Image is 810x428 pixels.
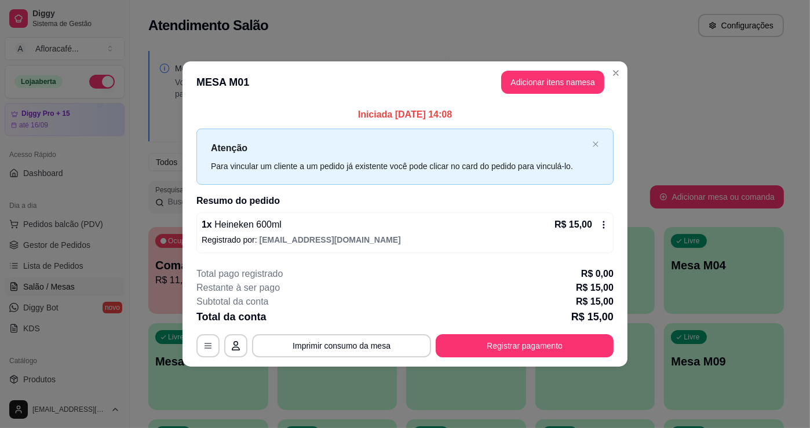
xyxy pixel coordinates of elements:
p: R$ 0,00 [581,267,614,281]
p: Atenção [211,141,588,155]
p: Subtotal da conta [196,295,269,309]
button: Registrar pagamento [436,334,614,357]
p: R$ 15,00 [554,218,592,232]
p: R$ 15,00 [576,295,614,309]
span: Heineken 600ml [212,220,282,229]
div: Para vincular um cliente a um pedido já existente você pode clicar no card do pedido para vinculá... [211,160,588,173]
p: Restante à ser pago [196,281,280,295]
p: Total da conta [196,309,267,325]
p: 1 x [202,218,282,232]
p: Total pago registrado [196,267,283,281]
header: MESA M01 [183,61,627,103]
p: R$ 15,00 [576,281,614,295]
button: close [592,141,599,148]
p: Registrado por: [202,234,608,246]
button: Imprimir consumo da mesa [252,334,431,357]
p: R$ 15,00 [571,309,614,325]
span: [EMAIL_ADDRESS][DOMAIN_NAME] [260,235,401,244]
h2: Resumo do pedido [196,194,614,208]
button: Close [607,64,625,82]
p: Iniciada [DATE] 14:08 [196,108,614,122]
button: Adicionar itens namesa [501,71,604,94]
